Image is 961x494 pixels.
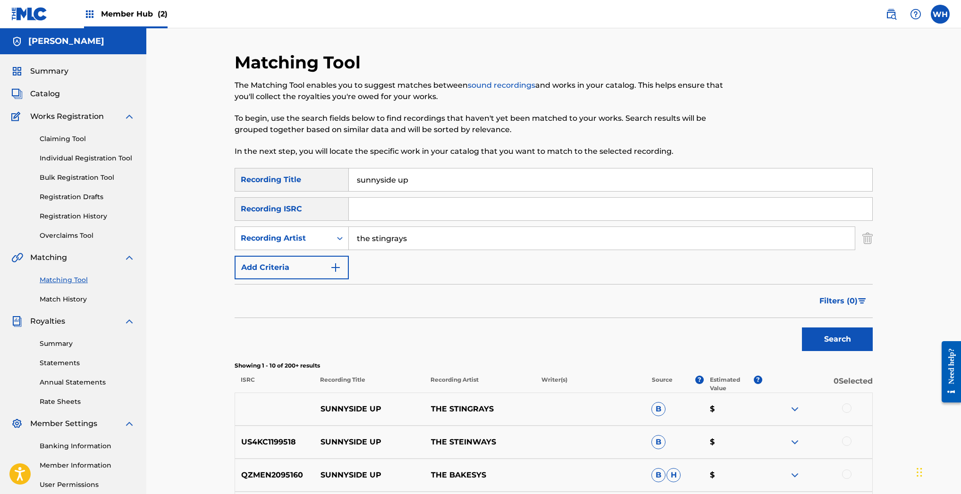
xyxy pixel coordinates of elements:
[40,173,135,183] a: Bulk Registration Tool
[40,461,135,470] a: Member Information
[235,146,726,157] p: In the next step, you will locate the specific work in your catalog that you want to match to the...
[101,8,168,19] span: Member Hub
[11,36,23,47] img: Accounts
[11,66,68,77] a: SummarySummary
[468,81,535,90] a: sound recordings
[314,436,425,448] p: SUNNYSIDE UP
[235,436,314,448] p: US4KC1199518
[11,111,24,122] img: Works Registration
[789,469,801,481] img: expand
[906,5,925,24] div: Help
[666,468,681,482] span: H
[314,469,425,481] p: SUNNYSIDE UP
[535,376,645,393] p: Writer(s)
[858,298,866,304] img: filter
[30,316,65,327] span: Royalties
[695,376,704,384] span: ?
[241,233,326,244] div: Recording Artist
[882,5,901,24] a: Public Search
[704,436,762,448] p: $
[424,436,535,448] p: THE STEINWAYS
[704,469,762,481] p: $
[814,289,873,313] button: Filters (0)
[914,449,961,494] iframe: Chat Widget
[30,88,60,100] span: Catalog
[424,403,535,415] p: THE STINGRAYS
[11,7,48,21] img: MLC Logo
[819,295,858,307] span: Filters ( 0 )
[235,168,873,356] form: Search Form
[789,436,801,448] img: expand
[158,9,168,18] span: (2)
[314,376,424,393] p: Recording Title
[11,66,23,77] img: Summary
[235,52,365,73] h2: Matching Tool
[235,113,726,135] p: To begin, use the search fields below to find recordings that haven't yet been matched to your wo...
[235,361,873,370] p: Showing 1 - 10 of 200+ results
[651,468,666,482] span: B
[424,376,535,393] p: Recording Artist
[917,458,922,486] div: Drag
[40,358,135,368] a: Statements
[710,376,753,393] p: Estimated Value
[11,88,23,100] img: Catalog
[124,316,135,327] img: expand
[802,327,873,351] button: Search
[910,8,921,20] img: help
[124,418,135,429] img: expand
[885,8,897,20] img: search
[789,403,801,415] img: expand
[704,403,762,415] p: $
[11,88,60,100] a: CatalogCatalog
[40,134,135,144] a: Claiming Tool
[314,403,425,415] p: SUNNYSIDE UP
[30,252,67,263] span: Matching
[762,376,873,393] p: 0 Selected
[40,339,135,349] a: Summary
[935,333,961,410] iframe: Resource Center
[40,231,135,241] a: Overclaims Tool
[40,294,135,304] a: Match History
[235,469,314,481] p: QZMEN2095160
[30,111,104,122] span: Works Registration
[30,418,97,429] span: Member Settings
[235,376,314,393] p: ISRC
[30,66,68,77] span: Summary
[40,192,135,202] a: Registration Drafts
[40,397,135,407] a: Rate Sheets
[235,80,726,102] p: The Matching Tool enables you to suggest matches between and works in your catalog. This helps en...
[11,316,23,327] img: Royalties
[330,262,341,273] img: 9d2ae6d4665cec9f34b9.svg
[40,480,135,490] a: User Permissions
[754,376,762,384] span: ?
[11,418,23,429] img: Member Settings
[652,376,673,393] p: Source
[11,252,23,263] img: Matching
[40,211,135,221] a: Registration History
[424,469,535,481] p: THE BAKESYS
[931,5,950,24] div: User Menu
[862,226,873,250] img: Delete Criterion
[235,256,349,279] button: Add Criteria
[651,402,666,416] span: B
[28,36,104,47] h5: William Heard
[40,441,135,451] a: Banking Information
[40,377,135,387] a: Annual Statements
[40,153,135,163] a: Individual Registration Tool
[124,252,135,263] img: expand
[40,275,135,285] a: Matching Tool
[651,435,666,449] span: B
[124,111,135,122] img: expand
[84,8,95,20] img: Top Rightsholders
